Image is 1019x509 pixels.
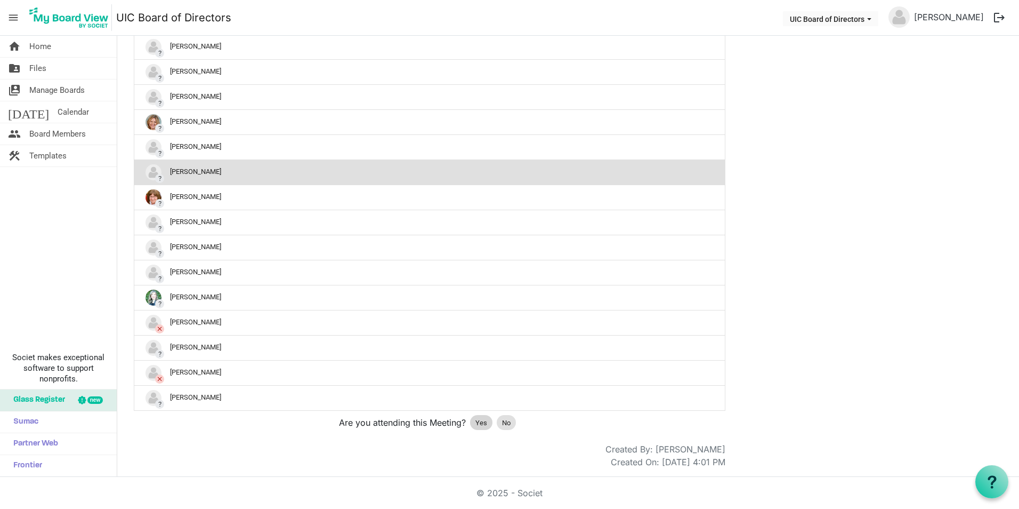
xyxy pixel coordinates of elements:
span: switch_account [8,79,21,101]
img: bJmOBY8GoEX95MHeVw17GT-jmXeTUajE5ZouoYGau21kZXvcDgcBywPjfa-JrfTPoozXjpE1ieOXQs1yrz7lWg_thumb.png [145,114,161,130]
span: Manage Boards [29,79,85,101]
span: ? [155,49,164,58]
span: people [8,123,21,145]
span: Templates [29,145,67,166]
img: no-profile-picture.svg [145,240,161,256]
td: ?Jason Cox is template cell column header [134,235,725,260]
td: ?Katharine Lavoie is template cell column header [134,260,725,285]
img: no-profile-picture.svg [145,265,161,281]
div: Created By: [PERSON_NAME] [605,443,725,456]
div: [PERSON_NAME] [145,290,714,306]
span: Partner Web [8,433,58,455]
a: UIC Board of Directors [116,7,231,28]
img: no-profile-picture.svg [145,390,161,406]
img: My Board View Logo [26,4,112,31]
span: Home [29,36,51,57]
a: [PERSON_NAME] [910,6,988,28]
span: No [502,418,511,428]
span: menu [3,7,23,28]
div: No [497,415,516,430]
span: [DATE] [8,101,49,123]
td: ?Debra Coombes is template cell column header [134,185,725,210]
img: no-profile-picture.svg [145,214,161,230]
span: close [155,375,164,384]
span: Sumac [8,411,38,433]
span: home [8,36,21,57]
div: new [87,396,103,404]
td: ?Beth Shelton is template cell column header [134,84,725,109]
span: Files [29,58,46,79]
div: [PERSON_NAME] [145,365,714,381]
img: p1qftgJycbxVGWKdiipI92IDckT9OK1SxqsfvihSW5wp1VtE0pSp-aBp14966FYjFm57Aj5tLvscSLmB73PjNg_thumb.png [145,189,161,205]
span: ? [155,299,164,308]
img: no-profile-picture.svg [145,89,161,105]
span: Board Members [29,123,86,145]
button: logout [988,6,1010,29]
td: ?Andrea Dawe is template cell column header [134,59,725,84]
span: Are you attending this Meeting? [339,416,466,429]
div: [PERSON_NAME] [145,64,714,80]
span: Frontier [8,455,42,476]
img: no-profile-picture.svg [145,164,161,180]
td: ?Charlene Friedrich is template cell column header [134,109,725,134]
span: ? [155,124,164,133]
span: ? [155,349,164,359]
td: ?Darcy Nyman is template cell column header [134,134,725,160]
img: no-profile-picture.svg [145,139,161,155]
div: [PERSON_NAME] [145,89,714,105]
div: [PERSON_NAME] [145,390,714,406]
td: closeLeanne Terry is template cell column header [134,310,725,335]
span: ? [155,149,164,158]
span: Yes [475,418,487,428]
img: no-profile-picture.svg [145,39,161,55]
td: ?Kelsi Baine is template cell column header [134,285,725,310]
span: close [155,324,164,333]
div: Created On: [DATE] 4:01 PM [611,456,725,468]
div: [PERSON_NAME] [145,39,714,55]
span: ? [155,274,164,283]
img: no-profile-picture.svg [145,64,161,80]
div: [PERSON_NAME] [145,214,714,230]
div: [PERSON_NAME] [145,139,714,155]
img: no-profile-picture.svg [145,315,161,331]
div: [PERSON_NAME] [145,315,714,331]
td: ?Davin Legendre is template cell column header [134,160,725,185]
img: 3Xua1neTP897QlmkaH5bJrFlWXoeFUE4FQl4_FwYZdPUBq3x8O5FQlx2FIiUihWaKf_qMXxoT77U_yLCwlnt1g_thumb.png [145,290,161,306]
td: ?Shelley Siemens is template cell column header [134,385,725,410]
span: construction [8,145,21,166]
div: [PERSON_NAME] [145,189,714,205]
div: [PERSON_NAME] [145,265,714,281]
td: closeNatalie Maga is template cell column header [134,360,725,385]
div: [PERSON_NAME] [145,340,714,356]
span: ? [155,224,164,233]
span: Societ makes exceptional software to support nonprofits. [5,352,112,384]
span: ? [155,74,164,83]
img: no-profile-picture.svg [145,340,161,356]
span: folder_shared [8,58,21,79]
div: [PERSON_NAME] [145,164,714,180]
td: ?Magda Klimczak is template cell column header [134,335,725,360]
td: ?Andrea Craddock is template cell column header [134,34,725,59]
div: Yes [470,415,492,430]
span: ? [155,400,164,409]
span: Calendar [58,101,89,123]
td: ?Delia Harsan is template cell column header [134,210,725,235]
span: ? [155,199,164,208]
a: My Board View Logo [26,4,116,31]
img: no-profile-picture.svg [145,365,161,381]
span: ? [155,174,164,183]
a: © 2025 - Societ [476,488,543,498]
img: no-profile-picture.svg [888,6,910,28]
span: ? [155,249,164,258]
div: [PERSON_NAME] [145,114,714,130]
button: UIC Board of Directors dropdownbutton [783,11,878,26]
div: [PERSON_NAME] [145,240,714,256]
span: Glass Register [8,389,65,411]
span: ? [155,99,164,108]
